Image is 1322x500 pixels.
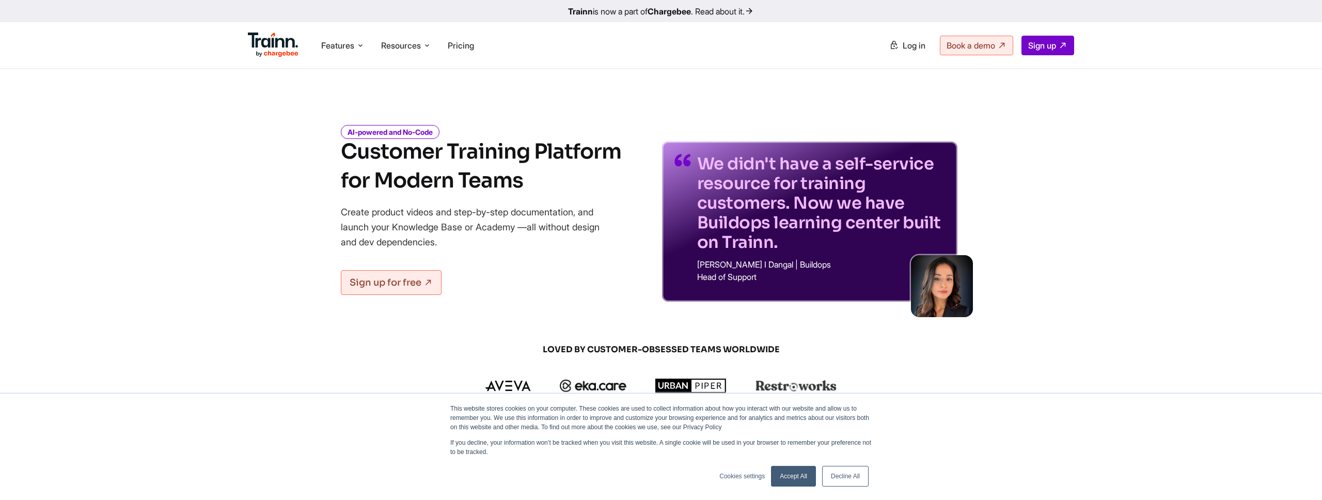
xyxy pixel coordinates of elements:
a: Cookies settings [719,472,765,481]
span: Resources [381,40,421,51]
a: Book a demo [940,36,1013,55]
a: Log in [883,36,932,55]
span: Book a demo [947,40,995,51]
a: Accept All [771,466,816,487]
img: aveva logo [485,381,531,391]
span: Log in [903,40,925,51]
p: We didn't have a self-service resource for training customers. Now we have Buildops learning cent... [697,154,945,252]
h1: Customer Training Platform for Modern Teams [341,137,621,195]
img: sabina-buildops.d2e8138.png [911,255,973,317]
b: Trainn [568,6,593,17]
a: Decline All [822,466,869,487]
img: quotes-purple.41a7099.svg [674,154,691,166]
span: Features [321,40,354,51]
a: Sign up [1021,36,1074,55]
img: urbanpiper logo [655,379,727,393]
img: ekacare logo [560,380,627,392]
p: Create product videos and step-by-step documentation, and launch your Knowledge Base or Academy —... [341,205,615,249]
a: Pricing [448,40,474,51]
p: Head of Support [697,273,945,281]
img: Trainn Logo [248,33,298,57]
i: AI-powered and No-Code [341,125,439,139]
p: [PERSON_NAME] I Dangal | Buildops [697,260,945,269]
p: This website stores cookies on your computer. These cookies are used to collect information about... [450,404,872,432]
span: LOVED BY CUSTOMER-OBSESSED TEAMS WORLDWIDE [413,344,909,355]
span: Sign up [1028,40,1056,51]
a: Sign up for free [341,270,442,295]
p: If you decline, your information won’t be tracked when you visit this website. A single cookie wi... [450,438,872,457]
img: restroworks logo [756,380,837,392]
b: Chargebee [648,6,691,17]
